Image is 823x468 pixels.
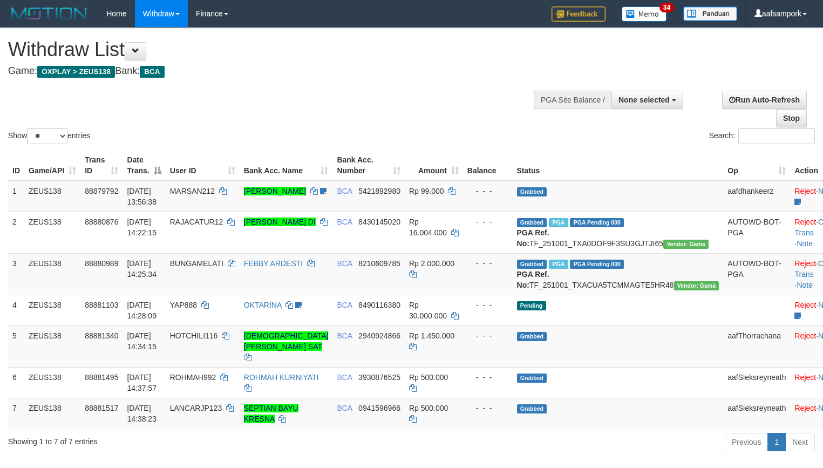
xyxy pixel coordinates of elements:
div: Showing 1 to 7 of 7 entries [8,432,335,447]
span: Rp 99.000 [409,187,444,195]
span: [DATE] 13:56:38 [127,187,157,206]
a: Reject [794,373,816,382]
select: Showentries [27,128,67,144]
span: 88880876 [85,218,118,226]
a: ROHMAH KURNIYATI [244,373,319,382]
span: [DATE] 14:28:09 [127,301,157,320]
td: aafThorrachana [723,325,790,367]
td: 5 [8,325,24,367]
span: BCA [337,331,352,340]
td: AUTOWD-BOT-PGA [723,212,790,253]
th: Bank Acc. Name: activate to sort column ascending [240,150,333,181]
b: PGA Ref. No: [517,270,549,289]
th: ID [8,150,24,181]
span: 34 [659,3,674,12]
b: PGA Ref. No: [517,228,549,248]
td: ZEUS138 [24,181,80,212]
th: Status [513,150,724,181]
th: User ID: activate to sort column ascending [166,150,240,181]
a: [PERSON_NAME] [244,187,306,195]
a: OKTARINA [244,301,282,309]
div: - - - [467,330,508,341]
span: Copy 0941596966 to clipboard [358,404,400,412]
span: 88881103 [85,301,118,309]
span: 88881495 [85,373,118,382]
a: Reject [794,404,816,412]
span: Grabbed [517,404,547,413]
span: 88881340 [85,331,118,340]
span: BCA [337,218,352,226]
input: Search: [738,128,815,144]
td: aafdhankeerz [723,181,790,212]
span: BCA [337,404,352,412]
a: Previous [725,433,768,451]
h4: Game: Bank: [8,66,538,77]
span: Marked by aafnoeunsreypich [549,218,568,227]
div: - - - [467,372,508,383]
a: Reject [794,259,816,268]
td: ZEUS138 [24,325,80,367]
span: [DATE] 14:38:23 [127,404,157,423]
td: 6 [8,367,24,398]
span: Rp 500.000 [409,373,448,382]
span: Copy 5421892980 to clipboard [358,187,400,195]
td: 4 [8,295,24,325]
th: Date Trans.: activate to sort column descending [123,150,165,181]
span: Pending [517,301,546,310]
td: 3 [8,253,24,295]
span: BCA [337,259,352,268]
span: 88881517 [85,404,118,412]
a: [PERSON_NAME] DI [244,218,316,226]
a: Reject [794,187,816,195]
span: BUNGAMELATI [170,259,223,268]
th: Trans ID: activate to sort column ascending [80,150,123,181]
a: Note [797,281,813,289]
span: BCA [337,187,352,195]
img: MOTION_logo.png [8,5,90,22]
span: OXPLAY > ZEUS138 [37,66,115,78]
label: Search: [709,128,815,144]
span: BCA [140,66,164,78]
span: MARSAN212 [170,187,215,195]
span: [DATE] 14:22:15 [127,218,157,237]
span: Rp 1.450.000 [409,331,454,340]
div: - - - [467,216,508,227]
td: TF_251001_TXA0DOF9F3SU3GJTJI65 [513,212,724,253]
td: ZEUS138 [24,367,80,398]
span: Rp 2.000.000 [409,259,454,268]
span: RAJACATUR12 [170,218,223,226]
span: Rp 16.004.000 [409,218,447,237]
a: Next [785,433,815,451]
span: Copy 8210609785 to clipboard [358,259,400,268]
span: Vendor URL: https://trx31.1velocity.biz [663,240,709,249]
button: None selected [611,91,683,109]
img: Feedback.jpg [552,6,606,22]
th: Balance [463,150,513,181]
img: panduan.png [683,6,737,21]
td: 2 [8,212,24,253]
td: ZEUS138 [24,295,80,325]
span: [DATE] 14:37:57 [127,373,157,392]
span: Grabbed [517,374,547,383]
a: FEBBY ARDESTI [244,259,303,268]
h1: Withdraw List [8,39,538,60]
span: PGA Pending [570,218,624,227]
span: BCA [337,301,352,309]
td: AUTOWD-BOT-PGA [723,253,790,295]
th: Bank Acc. Number: activate to sort column ascending [332,150,405,181]
span: Grabbed [517,218,547,227]
span: Rp 500.000 [409,404,448,412]
th: Op: activate to sort column ascending [723,150,790,181]
div: - - - [467,403,508,413]
td: 1 [8,181,24,212]
td: TF_251001_TXACUA5TCMMAGTE5HR48 [513,253,724,295]
div: PGA Site Balance / [534,91,611,109]
span: Copy 3930876525 to clipboard [358,373,400,382]
a: Stop [776,109,807,127]
div: - - - [467,300,508,310]
span: BCA [337,373,352,382]
span: Grabbed [517,187,547,196]
a: Note [797,239,813,248]
span: None selected [618,96,670,104]
span: [DATE] 14:34:15 [127,331,157,351]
